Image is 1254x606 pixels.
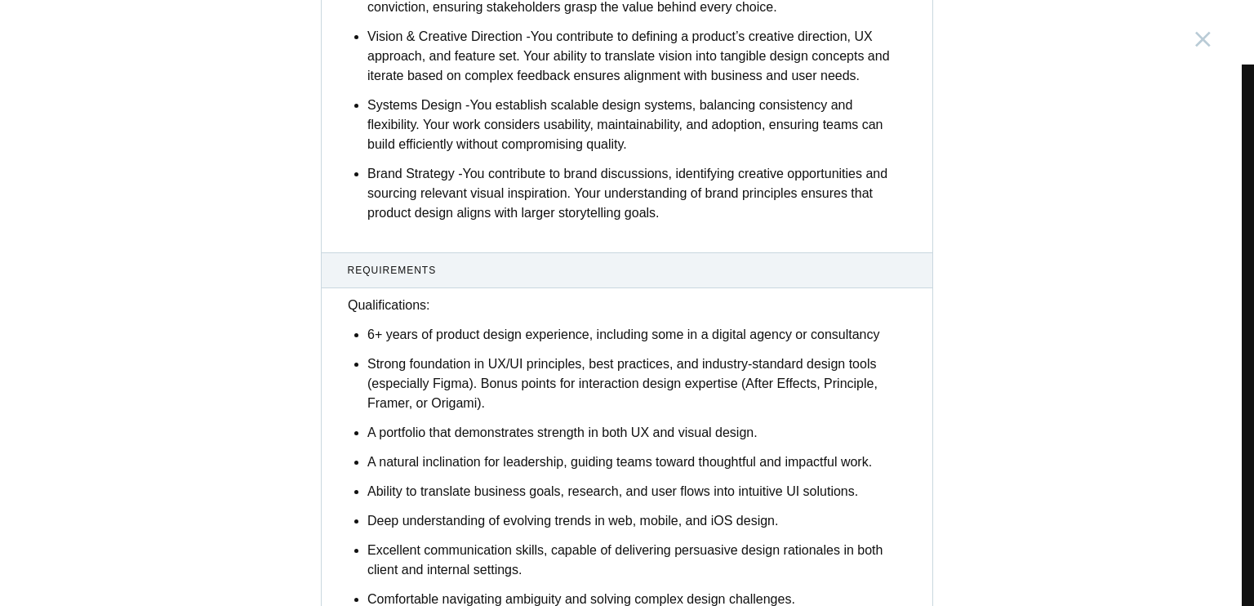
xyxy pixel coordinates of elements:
span: A portfolio that demonstrates strength in both UX and visual design. [367,426,758,439]
span: Strong foundation in UX/UI principles, best practices, and industry-standard design tools (especi... [367,357,878,410]
span: Deep understanding of evolving trends in web, mobile, and iOS design. [367,514,778,528]
span: Comfortable navigating ambiguity and solving complex design challenges. [367,592,795,606]
span: Excellent communication skills, capable of delivering persuasive design rationales in both client... [367,543,883,577]
span: 6+ years of product design experience, including some in a digital agency or consultancy [367,328,879,341]
span: Brand Strategy - [367,167,463,180]
span: You contribute to brand discussions, identifying creative opportunities and sourcing relevant vis... [367,167,887,220]
span: Requirements [348,263,907,278]
span: Ability to translate business goals, research, and user flows into intuitive UI solutions. [367,484,858,498]
span: Systems Design - [367,98,469,112]
span: A natural inclination for leadership, guiding teams toward thoughtful and impactful work. [367,455,872,469]
span: Vision & Creative Direction - [367,29,531,43]
span: You contribute to defining a product’s creative direction, UX approach, and feature set. Your abi... [367,29,890,82]
span: Qualifications: [348,298,430,312]
span: You establish scalable design systems, balancing consistency and flexibility. Your work considers... [367,98,883,151]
